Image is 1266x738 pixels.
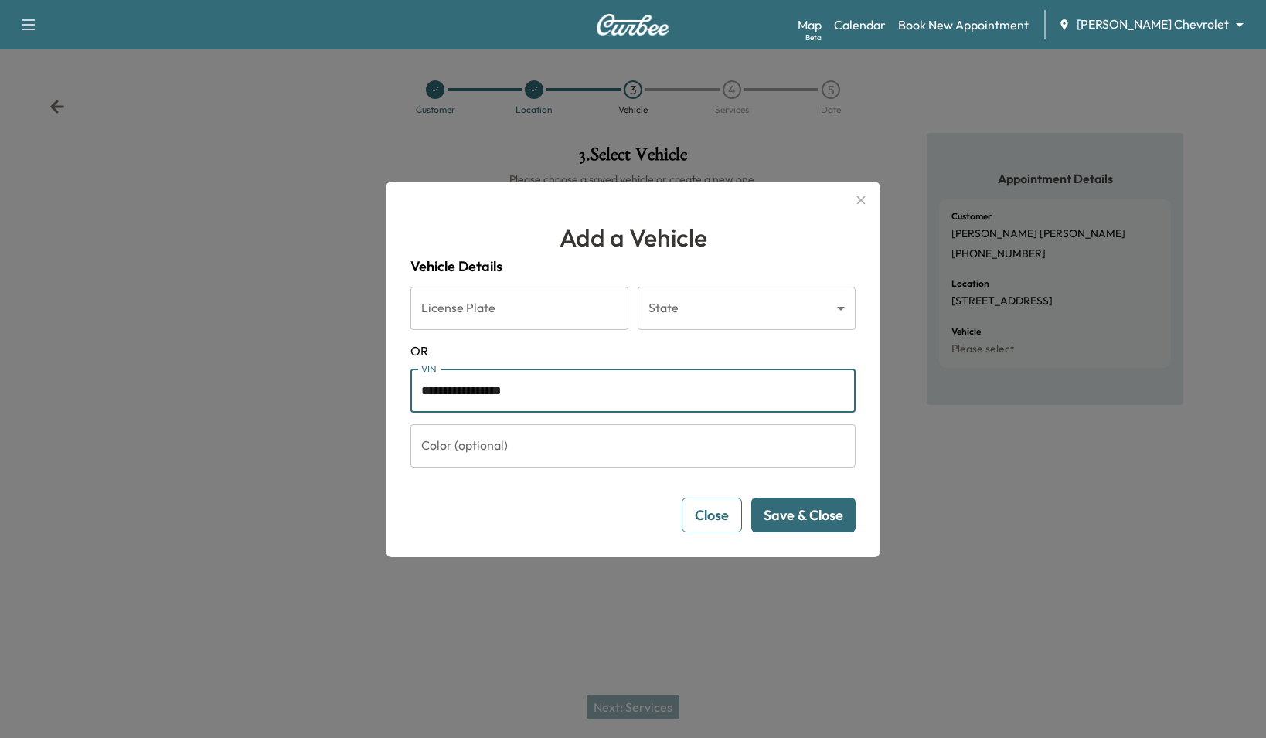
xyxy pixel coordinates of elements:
[805,32,822,43] div: Beta
[410,256,856,277] h4: Vehicle Details
[834,15,886,34] a: Calendar
[410,219,856,256] h1: Add a Vehicle
[898,15,1029,34] a: Book New Appointment
[410,342,856,360] span: OR
[1077,15,1229,33] span: [PERSON_NAME] Chevrolet
[421,362,437,376] label: VIN
[798,15,822,34] a: MapBeta
[682,498,742,532] button: Close
[751,498,856,532] button: Save & Close
[596,14,670,36] img: Curbee Logo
